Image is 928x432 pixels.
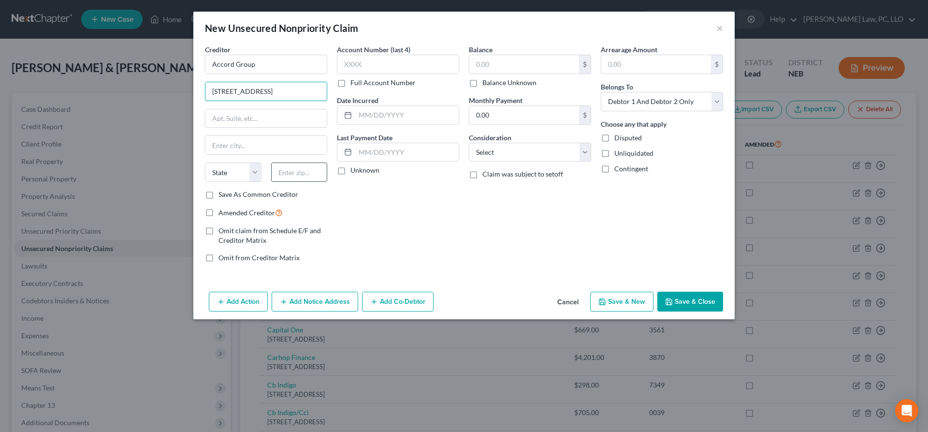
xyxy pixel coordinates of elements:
[350,165,379,175] label: Unknown
[482,78,536,88] label: Balance Unknown
[362,292,434,312] button: Add Co-Debtor
[337,55,459,74] input: XXXX
[716,22,723,34] button: ×
[355,143,459,162] input: MM/DD/YYYY
[711,55,723,74] div: $
[272,292,358,312] button: Add Notice Address
[601,55,711,74] input: 0.00
[601,119,667,129] label: Choose any that apply
[337,45,410,55] label: Account Number (last 4)
[209,292,268,312] button: Add Action
[271,163,328,182] input: Enter zip...
[601,83,633,91] span: Belongs To
[469,95,522,105] label: Monthly Payment
[614,134,642,142] span: Disputed
[590,292,653,312] button: Save & New
[469,133,511,143] label: Consideration
[205,109,327,128] input: Apt, Suite, etc...
[469,55,579,74] input: 0.00
[218,226,321,244] span: Omit claim from Schedule E/F and Creditor Matrix
[895,399,918,422] div: Open Intercom Messenger
[614,149,653,157] span: Unliquidated
[601,45,657,55] label: Arrearage Amount
[205,45,231,54] span: Creditor
[482,170,563,178] span: Claim was subject to setoff
[205,82,327,101] input: Enter address...
[205,21,358,35] div: New Unsecured Nonpriority Claim
[218,190,298,199] label: Save As Common Creditor
[469,106,579,124] input: 0.00
[355,106,459,124] input: MM/DD/YYYY
[350,78,416,88] label: Full Account Number
[218,209,275,217] span: Amended Creditor
[614,164,648,173] span: Contingent
[469,45,493,55] label: Balance
[550,293,586,312] button: Cancel
[579,55,591,74] div: $
[218,253,300,262] span: Omit from Creditor Matrix
[579,106,591,124] div: $
[657,292,723,312] button: Save & Close
[337,133,392,143] label: Last Payment Date
[337,95,378,105] label: Date Incurred
[205,136,327,154] input: Enter city...
[205,55,327,74] input: Search creditor by name...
